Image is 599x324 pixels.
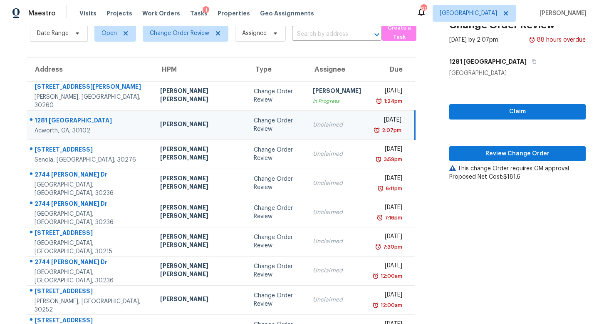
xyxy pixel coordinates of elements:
[35,181,147,197] div: [GEOGRAPHIC_DATA], [GEOGRAPHIC_DATA], 30236
[376,97,382,105] img: Overdue Alarm Icon
[379,301,402,309] div: 12:00am
[254,87,299,104] div: Change Order Review
[35,258,147,268] div: 2744 [PERSON_NAME] Dr
[449,36,498,44] div: [DATE] by 2:07pm
[313,150,361,158] div: Unclaimed
[374,87,402,97] div: [DATE]
[372,272,379,280] img: Overdue Alarm Icon
[374,203,402,214] div: [DATE]
[386,23,412,42] span: Create a Task
[254,292,299,308] div: Change Order Review
[382,97,402,105] div: 1:24pm
[27,58,153,81] th: Address
[380,126,401,135] div: 2:07pm
[375,243,381,251] img: Overdue Alarm Icon
[371,29,383,40] button: Open
[306,58,368,81] th: Assignee
[203,6,209,15] div: 1
[160,87,240,105] div: [PERSON_NAME] [PERSON_NAME]
[313,267,361,275] div: Unclaimed
[292,28,359,41] input: Search by address
[35,239,147,256] div: [GEOGRAPHIC_DATA], [GEOGRAPHIC_DATA], 30215
[160,120,240,130] div: [PERSON_NAME]
[379,272,402,280] div: 12:00am
[254,117,299,133] div: Change Order Review
[35,156,147,164] div: Senoia, [GEOGRAPHIC_DATA], 30276
[254,262,299,279] div: Change Order Review
[529,36,535,44] img: Overdue Alarm Icon
[160,203,240,222] div: [PERSON_NAME] [PERSON_NAME]
[35,170,147,181] div: 2744 [PERSON_NAME] Dr
[377,184,384,193] img: Overdue Alarm Icon
[313,179,361,187] div: Unclaimed
[449,104,586,120] button: Claim
[150,29,209,37] span: Change Order Review
[382,155,402,164] div: 3:59pm
[313,87,361,97] div: [PERSON_NAME]
[374,232,402,243] div: [DATE]
[440,9,497,17] span: [GEOGRAPHIC_DATA]
[449,57,527,66] h5: 1281 [GEOGRAPHIC_DATA]
[449,146,586,162] button: Review Change Order
[374,174,402,184] div: [DATE]
[456,107,579,117] span: Claim
[35,297,147,314] div: [PERSON_NAME], [GEOGRAPHIC_DATA], 30252
[383,214,402,222] div: 7:16pm
[376,214,383,222] img: Overdue Alarm Icon
[421,5,426,13] div: 91
[35,127,147,135] div: Acworth, GA, 30102
[35,116,147,127] div: 1281 [GEOGRAPHIC_DATA]
[160,232,240,251] div: [PERSON_NAME] [PERSON_NAME]
[254,204,299,221] div: Change Order Review
[242,29,267,37] span: Assignee
[35,145,147,156] div: [STREET_ADDRESS]
[190,10,208,16] span: Tasks
[106,9,132,17] span: Projects
[254,175,299,192] div: Change Order Review
[35,93,147,110] div: [PERSON_NAME], [GEOGRAPHIC_DATA], 30260
[35,82,147,93] div: [STREET_ADDRESS][PERSON_NAME]
[254,233,299,250] div: Change Order Review
[449,164,586,173] div: This change Order requires GM approval
[375,155,382,164] img: Overdue Alarm Icon
[313,121,361,129] div: Unclaimed
[153,58,247,81] th: HPM
[449,69,586,77] div: [GEOGRAPHIC_DATA]
[374,126,380,135] img: Overdue Alarm Icon
[160,262,240,280] div: [PERSON_NAME] [PERSON_NAME]
[28,9,56,17] span: Maestro
[35,287,147,297] div: [STREET_ADDRESS]
[449,173,586,181] div: Proposed Net Cost: $181.6
[35,229,147,239] div: [STREET_ADDRESS]
[449,21,555,29] h2: Change Order Review
[535,36,586,44] div: 88 hours overdue
[374,291,402,301] div: [DATE]
[35,210,147,227] div: [GEOGRAPHIC_DATA], [GEOGRAPHIC_DATA], 30236
[374,262,402,272] div: [DATE]
[536,9,587,17] span: [PERSON_NAME]
[313,296,361,304] div: Unclaimed
[384,184,402,193] div: 6:11pm
[37,29,69,37] span: Date Range
[247,58,306,81] th: Type
[313,237,361,246] div: Unclaimed
[79,9,97,17] span: Visits
[254,146,299,162] div: Change Order Review
[374,116,401,126] div: [DATE]
[160,145,240,164] div: [PERSON_NAME] [PERSON_NAME]
[35,268,147,285] div: [GEOGRAPHIC_DATA], [GEOGRAPHIC_DATA], 30236
[313,208,361,217] div: Unclaimed
[381,243,402,251] div: 7:30pm
[260,9,314,17] span: Geo Assignments
[456,149,579,159] span: Review Change Order
[101,29,117,37] span: Open
[142,9,180,17] span: Work Orders
[218,9,250,17] span: Properties
[372,301,379,309] img: Overdue Alarm Icon
[35,199,147,210] div: 2744 [PERSON_NAME] Dr
[382,25,416,41] button: Create a Task
[527,54,538,69] button: Copy Address
[374,145,402,155] div: [DATE]
[160,295,240,305] div: [PERSON_NAME]
[313,97,361,105] div: In Progress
